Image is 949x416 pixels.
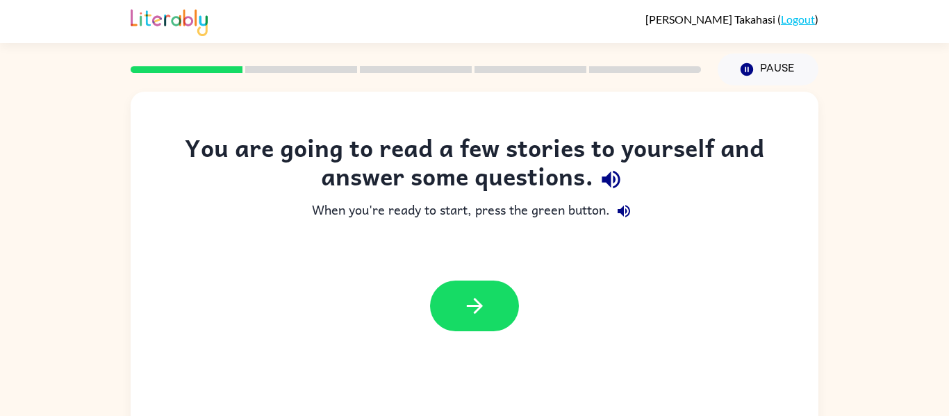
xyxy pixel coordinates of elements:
div: ( ) [645,13,818,26]
img: Literably [131,6,208,36]
span: [PERSON_NAME] Takahasi [645,13,777,26]
a: Logout [781,13,815,26]
div: You are going to read a few stories to yourself and answer some questions. [158,133,791,197]
button: Pause [718,53,818,85]
div: When you're ready to start, press the green button. [158,197,791,225]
